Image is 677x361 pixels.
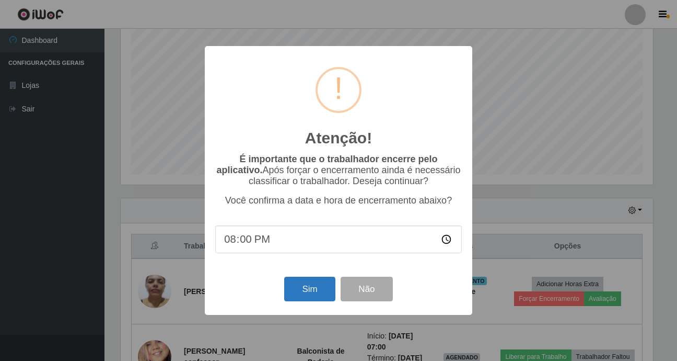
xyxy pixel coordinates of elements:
[284,277,335,301] button: Sim
[215,195,462,206] p: Você confirma a data e hora de encerramento abaixo?
[305,129,372,148] h2: Atenção!
[216,154,437,175] b: É importante que o trabalhador encerre pelo aplicativo.
[341,277,392,301] button: Não
[215,154,462,187] p: Após forçar o encerramento ainda é necessário classificar o trabalhador. Deseja continuar?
